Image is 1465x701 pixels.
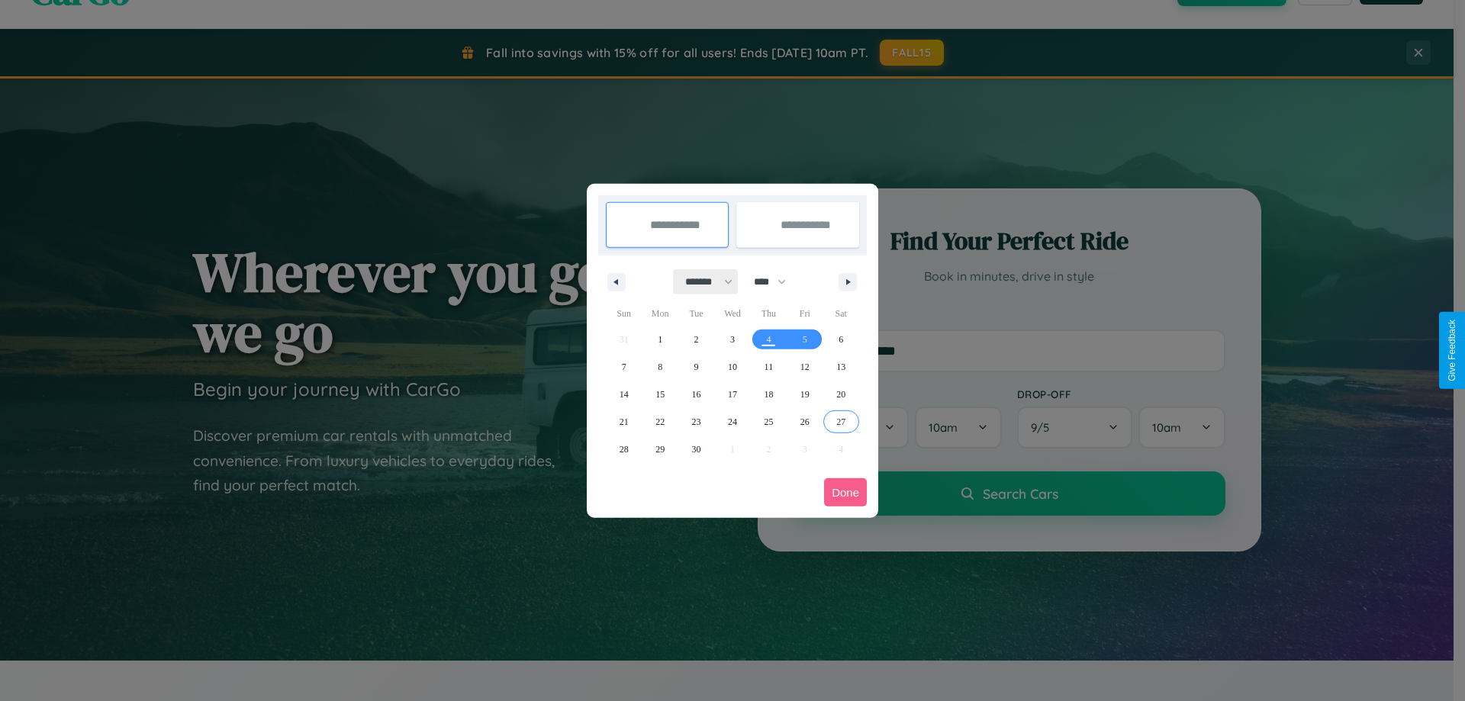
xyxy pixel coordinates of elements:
span: 9 [694,353,699,381]
button: Done [824,478,867,506]
div: Give Feedback [1447,320,1457,381]
span: 3 [730,326,735,353]
span: 13 [836,353,845,381]
span: 27 [836,408,845,436]
span: 21 [620,408,629,436]
button: 21 [606,408,642,436]
button: 22 [642,408,678,436]
button: 10 [714,353,750,381]
span: 24 [728,408,737,436]
button: 17 [714,381,750,408]
span: 16 [692,381,701,408]
span: 5 [803,326,807,353]
button: 16 [678,381,714,408]
button: 26 [787,408,823,436]
span: 22 [655,408,665,436]
span: 20 [836,381,845,408]
span: 29 [655,436,665,463]
span: 2 [694,326,699,353]
span: 19 [800,381,810,408]
button: 25 [751,408,787,436]
span: 4 [766,326,771,353]
button: 23 [678,408,714,436]
span: 15 [655,381,665,408]
button: 2 [678,326,714,353]
span: 18 [764,381,773,408]
button: 9 [678,353,714,381]
span: Wed [714,301,750,326]
button: 14 [606,381,642,408]
button: 29 [642,436,678,463]
button: 19 [787,381,823,408]
button: 24 [714,408,750,436]
span: 30 [692,436,701,463]
button: 1 [642,326,678,353]
span: 8 [658,353,662,381]
button: 13 [823,353,859,381]
span: 7 [622,353,626,381]
button: 30 [678,436,714,463]
button: 20 [823,381,859,408]
button: 8 [642,353,678,381]
span: Fri [787,301,823,326]
button: 18 [751,381,787,408]
button: 6 [823,326,859,353]
button: 27 [823,408,859,436]
button: 3 [714,326,750,353]
button: 11 [751,353,787,381]
span: Thu [751,301,787,326]
span: Mon [642,301,678,326]
span: 17 [728,381,737,408]
span: 23 [692,408,701,436]
button: 4 [751,326,787,353]
button: 5 [787,326,823,353]
span: 6 [839,326,843,353]
button: 15 [642,381,678,408]
span: 25 [764,408,773,436]
button: 12 [787,353,823,381]
button: 28 [606,436,642,463]
span: 12 [800,353,810,381]
span: 14 [620,381,629,408]
span: Tue [678,301,714,326]
span: Sun [606,301,642,326]
span: 11 [765,353,774,381]
span: 28 [620,436,629,463]
span: 26 [800,408,810,436]
button: 7 [606,353,642,381]
span: 10 [728,353,737,381]
span: Sat [823,301,859,326]
span: 1 [658,326,662,353]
